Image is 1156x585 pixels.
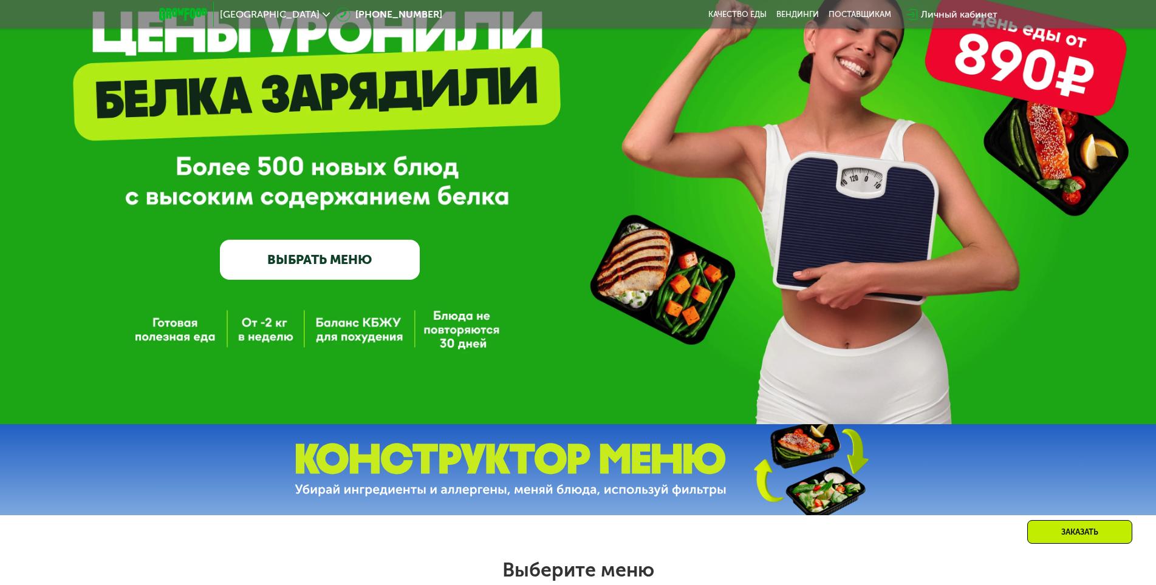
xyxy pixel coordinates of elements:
span: [GEOGRAPHIC_DATA] [220,10,320,19]
a: ВЫБРАТЬ МЕНЮ [220,240,420,280]
a: [PHONE_NUMBER] [336,7,442,22]
div: Заказать [1027,520,1132,544]
div: Личный кабинет [921,7,997,22]
a: Качество еды [708,10,767,19]
div: поставщикам [829,10,891,19]
a: Вендинги [776,10,819,19]
h2: Выберите меню [39,558,1117,582]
